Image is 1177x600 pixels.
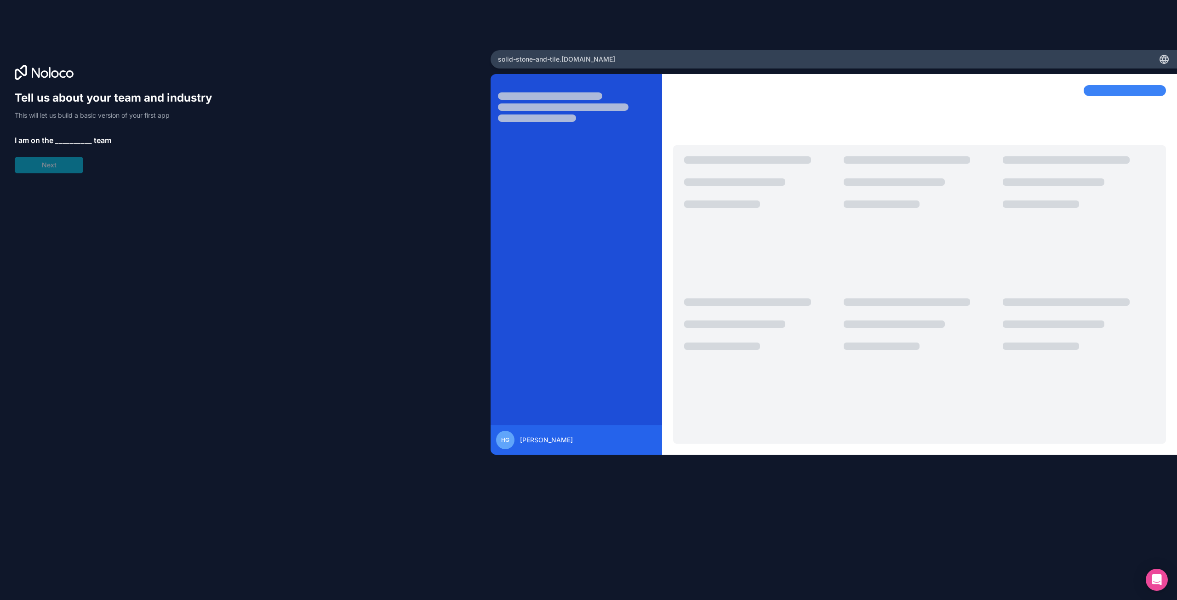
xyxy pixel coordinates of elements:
[501,436,509,444] span: HG
[520,435,573,445] span: [PERSON_NAME]
[498,55,615,64] span: solid-stone-and-tile .[DOMAIN_NAME]
[55,135,92,146] span: __________
[1146,569,1168,591] div: Open Intercom Messenger
[15,91,221,105] h1: Tell us about your team and industry
[94,135,111,146] span: team
[15,111,221,120] p: This will let us build a basic version of your first app
[15,135,53,146] span: I am on the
